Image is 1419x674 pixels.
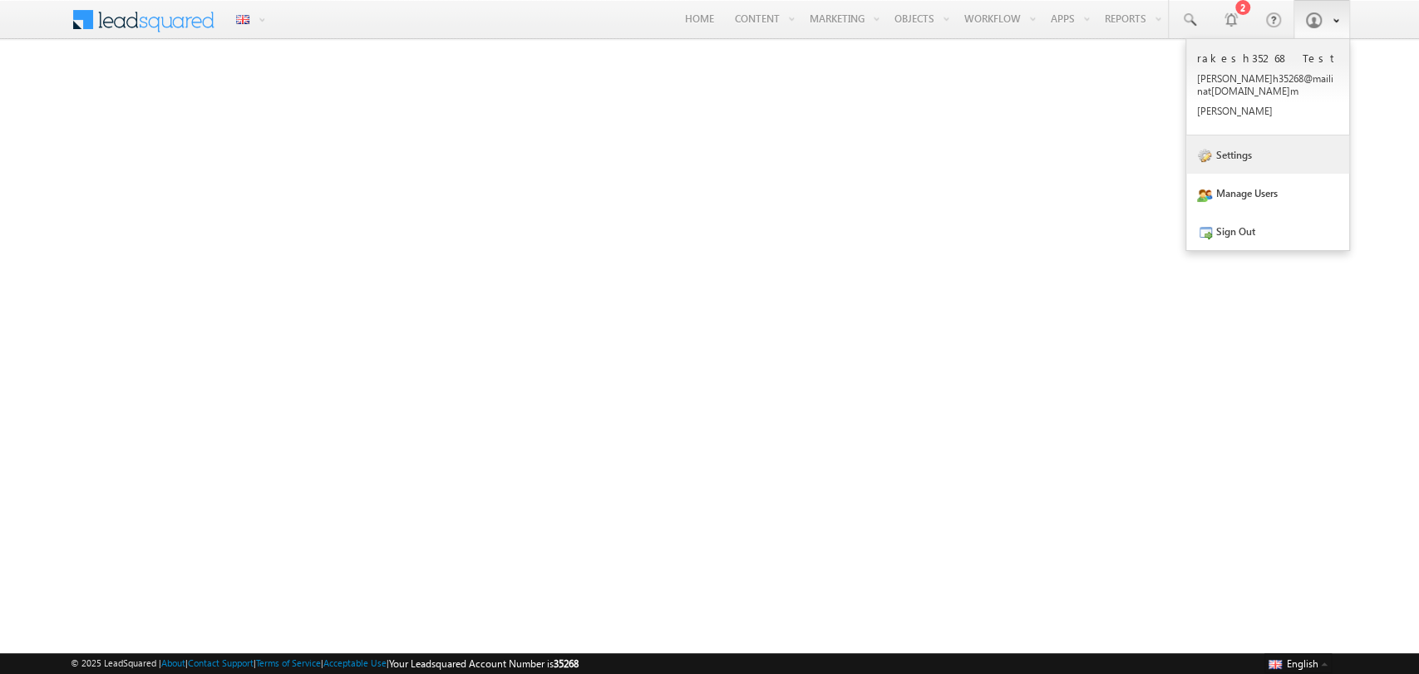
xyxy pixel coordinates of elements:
[1197,105,1338,117] p: [PERSON_NAME]
[1186,135,1349,174] a: Settings
[188,657,254,668] a: Contact Support
[1186,174,1349,212] a: Manage Users
[323,657,387,668] a: Acceptable Use
[161,657,185,668] a: About
[256,657,321,668] a: Terms of Service
[1264,653,1331,673] button: English
[1286,657,1318,670] span: English
[1197,51,1338,65] p: rakesh35268 Test
[554,657,579,670] span: 35268
[389,657,579,670] span: Your Leadsquared Account Number is
[1186,212,1349,250] a: Sign Out
[71,656,579,672] span: © 2025 LeadSquared | | | | |
[1197,72,1338,97] p: [PERSON_NAME] h3526 8@mai linat [DOMAIN_NAME] m
[1186,39,1349,135] a: rakesh35268 Test [PERSON_NAME]h35268@mailinat[DOMAIN_NAME]m [PERSON_NAME]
